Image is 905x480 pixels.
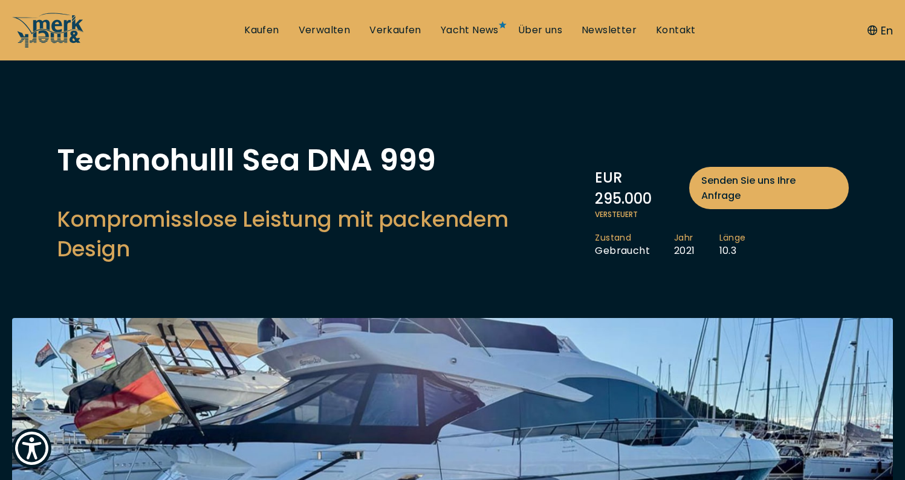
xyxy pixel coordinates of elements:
[674,232,695,244] span: Jahr
[582,24,637,37] a: Newsletter
[441,24,499,37] a: Yacht News
[12,429,51,468] button: Show Accessibility Preferences
[57,145,583,175] h1: Technohulll Sea DNA 999
[595,167,848,209] div: EUR 295.000
[689,167,848,209] a: Senden Sie uns Ihre Anfrage
[369,24,421,37] a: Verkaufen
[701,173,836,203] span: Senden Sie uns Ihre Anfrage
[244,24,279,37] a: Kaufen
[868,22,893,39] button: En
[719,232,746,244] span: Länge
[57,204,583,264] h2: Kompromisslose Leistung mit packendem Design
[595,209,848,220] span: Versteuert
[518,24,562,37] a: Über uns
[299,24,351,37] a: Verwalten
[719,232,770,258] li: 10.3
[656,24,696,37] a: Kontakt
[595,232,650,244] span: Zustand
[674,232,719,258] li: 2021
[595,232,674,258] li: Gebraucht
